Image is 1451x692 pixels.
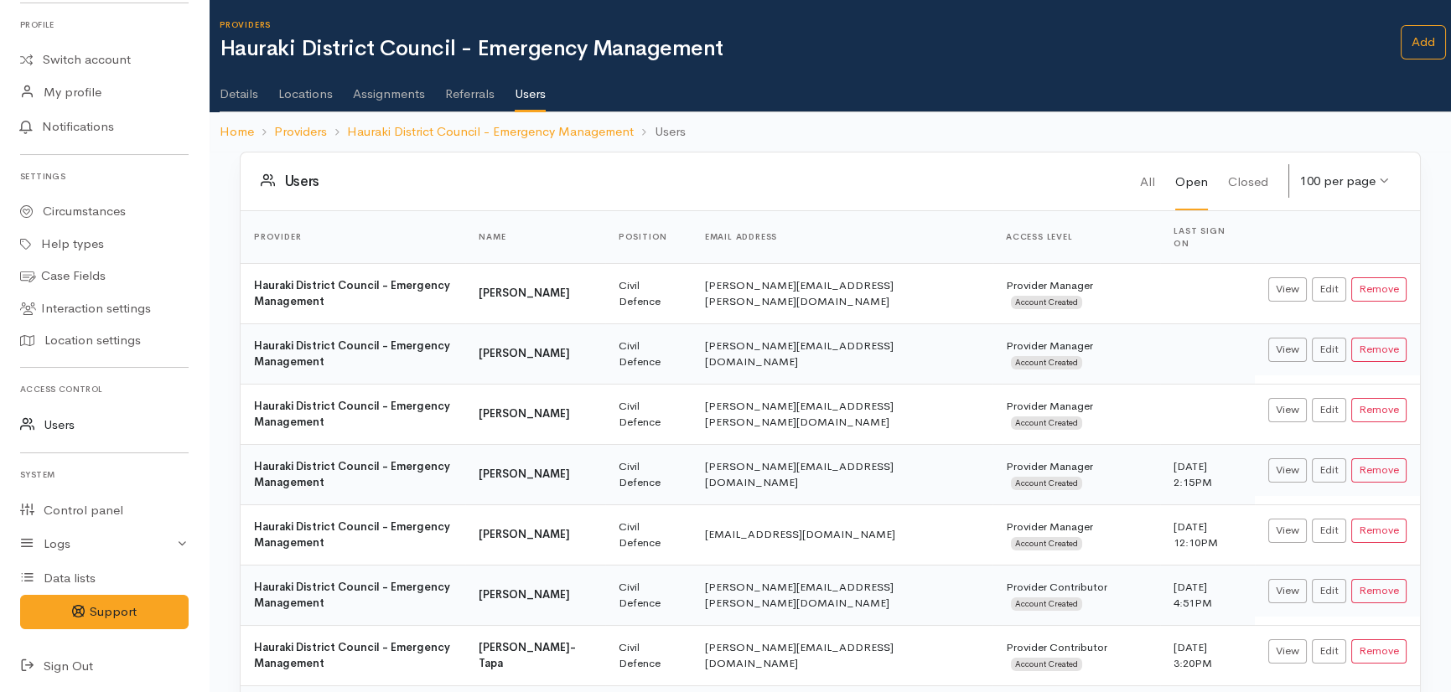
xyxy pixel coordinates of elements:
[220,122,254,142] a: Home
[692,263,992,323] td: [PERSON_NAME][EMAIL_ADDRESS][PERSON_NAME][DOMAIN_NAME]
[605,263,692,323] td: Civil Defence
[220,65,258,111] a: Details
[353,65,425,111] a: Assignments
[1268,519,1307,543] a: View
[605,384,692,444] td: Civil Defence
[261,173,1140,190] h3: Users
[605,323,692,384] td: Civil Defence
[254,519,450,550] b: Hauraki District Council - Emergency Management
[1228,152,1268,209] a: Closed
[347,122,634,142] a: Hauraki District Council - Emergency Management
[1351,639,1407,664] button: Remove
[1160,444,1255,504] td: [DATE] 2:15PM
[20,378,189,400] h6: Access control
[1006,519,1148,551] div: Provider Manager
[1011,477,1082,490] span: Account Created
[605,565,692,625] td: Civil Defence
[1160,625,1255,685] td: [DATE] 3:20PM
[692,211,992,264] th: Email address
[515,65,546,113] a: Users
[1006,398,1148,431] div: Provider Manager
[1006,458,1148,491] div: Provider Manager
[1268,579,1307,603] a: View
[1011,296,1082,309] span: Account Created
[479,346,570,360] b: [PERSON_NAME]
[1268,458,1307,483] a: View
[1351,519,1407,543] button: Remove
[992,211,1161,264] th: Access level
[605,444,692,504] td: Civil Defence
[1401,25,1446,59] a: Add
[1351,458,1407,483] button: Remove
[1140,152,1155,209] a: All
[220,37,1401,61] h1: Hauraki District Council - Emergency Management
[692,444,992,504] td: [PERSON_NAME][EMAIL_ADDRESS][DOMAIN_NAME]
[692,625,992,685] td: [PERSON_NAME][EMAIL_ADDRESS][DOMAIN_NAME]
[278,65,333,111] a: Locations
[1006,338,1148,370] div: Provider Manager
[274,122,327,142] a: Providers
[1312,639,1346,664] a: Edit
[1268,639,1307,664] a: View
[465,211,605,264] th: Name
[605,211,692,264] th: Position
[1011,597,1082,611] span: Account Created
[479,286,570,300] b: [PERSON_NAME]
[220,20,1401,29] h6: Providers
[254,338,450,369] b: Hauraki District Council - Emergency Management
[634,122,685,142] li: Users
[1268,338,1307,362] a: View
[479,527,570,541] b: [PERSON_NAME]
[1312,458,1346,483] a: Edit
[1160,565,1255,625] td: [DATE] 4:51PM
[254,640,450,671] b: Hauraki District Council - Emergency Management
[1312,338,1346,362] a: Edit
[1351,398,1407,422] button: Remove
[1312,579,1346,603] a: Edit
[254,399,450,430] b: Hauraki District Council - Emergency Management
[1312,398,1346,422] a: Edit
[1351,579,1407,603] button: Remove
[692,384,992,444] td: [PERSON_NAME][EMAIL_ADDRESS][PERSON_NAME][DOMAIN_NAME]
[254,278,450,309] b: Hauraki District Council - Emergency Management
[692,504,992,565] td: [EMAIL_ADDRESS][DOMAIN_NAME]
[1006,579,1148,612] div: Provider Contributor
[254,459,450,490] b: Hauraki District Council - Emergency Management
[20,463,189,486] h6: System
[1011,416,1082,430] span: Account Created
[1160,504,1255,565] td: [DATE] 12:10PM
[445,65,495,111] a: Referrals
[1312,519,1346,543] a: Edit
[1011,658,1082,671] span: Account Created
[1011,356,1082,369] span: Account Created
[1300,172,1376,191] div: 100 per page
[20,595,189,629] button: Support
[241,211,465,264] th: Provider
[20,13,189,36] h6: Profile
[605,504,692,565] td: Civil Defence
[1006,639,1148,672] div: Provider Contributor
[479,406,570,421] b: [PERSON_NAME]
[1175,152,1208,210] a: Open
[210,112,1451,152] nav: breadcrumb
[1268,398,1307,422] a: View
[1011,537,1082,550] span: Account Created
[479,587,570,602] b: [PERSON_NAME]
[1351,277,1407,302] button: Remove
[1268,277,1307,302] a: View
[1351,338,1407,362] button: Remove
[1006,277,1148,310] div: Provider Manager
[1312,277,1346,302] a: Edit
[254,580,450,611] b: Hauraki District Council - Emergency Management
[20,165,189,188] h6: Settings
[1160,211,1255,264] th: Last sign on
[479,640,576,671] b: [PERSON_NAME]-Tapa
[479,467,570,481] b: [PERSON_NAME]
[692,565,992,625] td: [PERSON_NAME][EMAIL_ADDRESS][PERSON_NAME][DOMAIN_NAME]
[692,323,992,384] td: [PERSON_NAME][EMAIL_ADDRESS][DOMAIN_NAME]
[605,625,692,685] td: Civil Defence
